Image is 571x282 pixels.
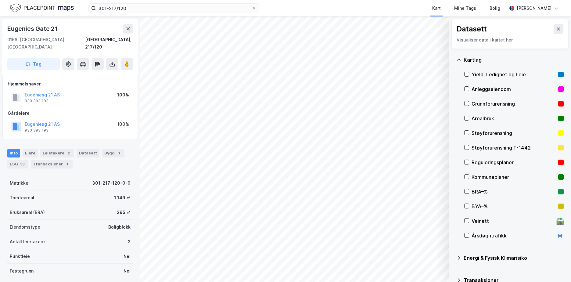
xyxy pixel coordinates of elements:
div: Kartlag [464,56,564,63]
div: 1 149 ㎡ [114,194,131,201]
div: 2 [66,150,72,156]
div: Bruksareal (BRA) [10,209,45,216]
div: Anleggseiendom [472,85,556,93]
div: Årsdøgntrafikk [472,232,554,239]
div: Eiendomstype [10,223,40,231]
div: Tomteareal [10,194,34,201]
div: Visualiser data i kartet her. [457,36,563,44]
div: 🛣️ [556,217,564,225]
div: 301-217-120-0-0 [92,179,131,187]
div: Kommuneplaner [472,173,556,181]
div: Matrikkel [10,179,30,187]
div: 2 [128,238,131,245]
div: Hjemmelshaver [8,80,133,88]
div: Veinett [472,217,554,225]
div: Mine Tags [454,5,476,12]
div: 930 393 193 [25,128,48,133]
button: Tag [7,58,60,70]
div: Transaksjoner [31,160,73,168]
div: Energi & Fysisk Klimarisiko [464,254,564,262]
div: BRA–% [472,188,556,195]
div: Leietakere [40,149,74,157]
div: Datasett [457,24,487,34]
div: 100% [117,91,129,99]
div: Antall leietakere [10,238,45,245]
div: Boligblokk [108,223,131,231]
div: Eugenies Gate 21 [7,24,59,34]
div: Yield, Ledighet og Leie [472,71,556,78]
div: Støyforurensning [472,129,556,137]
div: 33 [19,161,26,167]
div: Gårdeiere [8,110,133,117]
div: 100% [117,121,129,128]
div: Festegrunn [10,267,34,275]
div: 0168, [GEOGRAPHIC_DATA], [GEOGRAPHIC_DATA] [7,36,85,51]
div: Eiere [23,149,38,157]
div: ESG [7,160,28,168]
div: Kart [432,5,441,12]
iframe: Chat Widget [540,253,571,282]
div: Støyforurensning T-1442 [472,144,556,151]
div: [PERSON_NAME] [517,5,551,12]
div: Info [7,149,20,157]
div: Bolig [490,5,500,12]
div: Bygg [102,149,124,157]
input: Søk på adresse, matrikkel, gårdeiere, leietakere eller personer [96,4,252,13]
div: 295 ㎡ [117,209,131,216]
div: Arealbruk [472,115,556,122]
div: 1 [116,150,122,156]
img: logo.f888ab2527a4732fd821a326f86c7f29.svg [10,3,74,13]
div: Nei [124,267,131,275]
div: 1 [64,161,70,167]
div: Grunnforurensning [472,100,556,107]
div: [GEOGRAPHIC_DATA], 217/120 [85,36,133,51]
div: Datasett [77,149,99,157]
div: Reguleringsplaner [472,159,556,166]
div: 930 393 193 [25,99,48,103]
div: Punktleie [10,253,30,260]
div: BYA–% [472,203,556,210]
div: Nei [124,253,131,260]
